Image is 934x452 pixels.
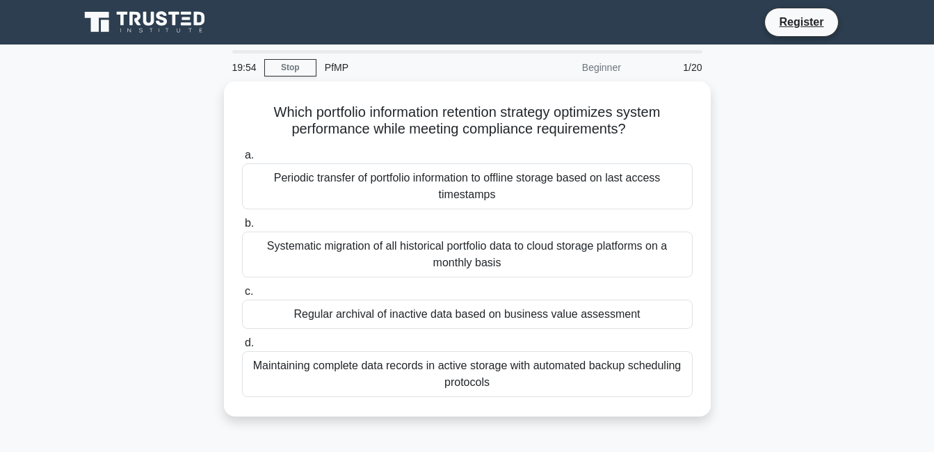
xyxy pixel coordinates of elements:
div: Systematic migration of all historical portfolio data to cloud storage platforms on a monthly basis [242,232,693,277]
div: Maintaining complete data records in active storage with automated backup scheduling protocols [242,351,693,397]
h5: Which portfolio information retention strategy optimizes system performance while meeting complia... [241,104,694,138]
a: Stop [264,59,316,76]
div: Regular archival of inactive data based on business value assessment [242,300,693,329]
a: Register [771,13,832,31]
span: a. [245,149,254,161]
div: 19:54 [224,54,264,81]
div: Beginner [508,54,629,81]
span: b. [245,217,254,229]
div: PfMP [316,54,508,81]
div: Periodic transfer of portfolio information to offline storage based on last access timestamps [242,163,693,209]
span: c. [245,285,253,297]
div: 1/20 [629,54,711,81]
span: d. [245,337,254,348]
